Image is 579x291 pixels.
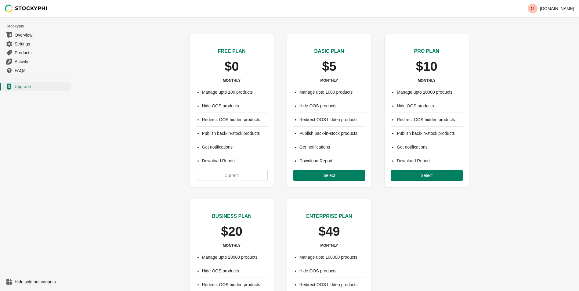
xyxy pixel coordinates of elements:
[202,282,268,288] li: Redirect OOS hidden products
[5,5,48,13] img: Stockyphi
[293,170,365,181] button: Select
[202,130,268,136] li: Publish back-in-stock products
[2,39,71,48] a: Settings
[414,48,439,54] span: PRO PLAN
[397,89,462,95] li: Manage upto 10000 products
[212,214,252,219] span: BUSINESS PLAN
[320,78,338,83] h3: MONTHLY
[531,6,534,11] text: G
[418,78,436,83] h3: MONTHLY
[218,48,246,54] span: FREE PLAN
[540,6,574,11] p: [DOMAIN_NAME]
[299,144,365,150] li: Get notifications
[2,48,71,57] a: Products
[223,243,241,248] h3: MONTHLY
[299,103,365,109] li: Hide OOS products
[525,2,577,15] button: Avatar with initials G[DOMAIN_NAME]
[391,170,462,181] button: Select
[7,23,73,29] span: Stockyphi
[202,254,268,260] li: Manage upto 20000 products
[299,117,365,123] li: Redirect OOS hidden products
[528,4,537,13] span: Avatar with initials G
[322,60,336,73] p: $5
[299,158,365,164] li: Download Report
[15,50,69,56] span: Products
[2,57,71,66] a: Activity
[15,59,69,65] span: Activity
[314,48,344,54] span: BASIC PLAN
[202,103,268,109] li: Hide OOS products
[223,78,241,83] h3: MONTHLY
[202,89,268,95] li: Manage upto 100 products
[299,89,365,95] li: Manage upto 1000 products
[397,130,462,136] li: Publish back-in-stock products
[397,158,462,164] li: Download Report
[299,268,365,274] li: Hide OOS products
[202,144,268,150] li: Get notifications
[2,31,71,39] a: Overview
[15,84,69,90] span: Upgrade
[2,66,71,75] a: FAQs
[202,268,268,274] li: Hide OOS products
[397,117,462,123] li: Redirect OOS hidden products
[306,214,352,219] span: ENTERPRISE PLAN
[299,130,365,136] li: Publish back-in-stock products
[202,117,268,123] li: Redirect OOS hidden products
[416,60,437,73] p: $10
[15,41,69,47] span: Settings
[299,254,365,260] li: Manage upto 100000 products
[202,158,268,164] li: Download Report
[320,243,338,248] h3: MONTHLY
[299,282,365,288] li: Redirect OOS hidden products
[397,144,462,150] li: Get notifications
[318,225,340,238] p: $49
[397,103,462,109] li: Hide OOS products
[15,67,69,74] span: FAQs
[323,173,335,178] span: Select
[421,173,432,178] span: Select
[221,225,242,238] p: $20
[15,279,69,285] span: Hide sold out variants
[15,32,69,38] span: Overview
[2,82,71,91] a: Upgrade
[225,60,239,73] p: $0
[2,278,71,286] a: Hide sold out variants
